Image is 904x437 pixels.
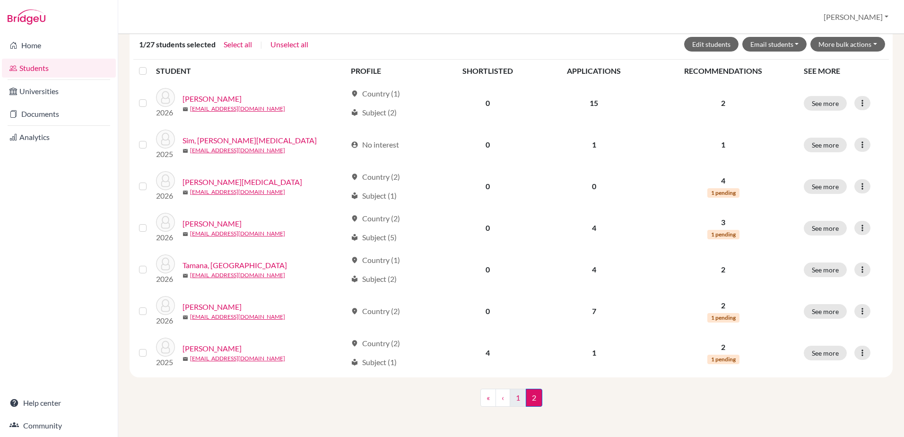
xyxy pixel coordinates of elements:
[707,230,739,239] span: 1 pending
[156,60,345,82] th: STUDENT
[156,213,175,232] img: Steffen, William
[654,139,792,150] p: 1
[156,130,175,149] img: Sim, Wei Tao
[183,315,188,320] span: mail
[798,60,889,82] th: SEE MORE
[436,124,539,166] td: 0
[183,190,188,195] span: mail
[183,260,287,271] a: Tamana, [GEOGRAPHIC_DATA]
[804,346,847,360] button: See more
[539,124,649,166] td: 1
[2,105,116,123] a: Documents
[351,234,358,241] span: local_library
[436,290,539,332] td: 0
[351,273,397,285] div: Subject (2)
[526,389,542,407] span: 2
[156,357,175,368] p: 2025
[804,138,847,152] button: See more
[810,37,885,52] button: More bulk actions
[351,107,397,118] div: Subject (2)
[183,218,242,229] a: [PERSON_NAME]
[2,59,116,78] a: Students
[2,82,116,101] a: Universities
[351,213,400,224] div: Country (2)
[190,229,285,238] a: [EMAIL_ADDRESS][DOMAIN_NAME]
[480,389,496,407] a: «
[156,107,175,118] p: 2026
[539,249,649,290] td: 4
[139,39,216,50] span: 1/27 students selected
[804,304,847,319] button: See more
[819,8,893,26] button: [PERSON_NAME]
[2,36,116,55] a: Home
[684,37,739,52] button: Edit students
[183,356,188,362] span: mail
[183,176,302,188] a: [PERSON_NAME][MEDICAL_DATA]
[351,358,358,366] span: local_library
[351,357,397,368] div: Subject (1)
[2,128,116,147] a: Analytics
[351,306,400,317] div: Country (2)
[654,300,792,311] p: 2
[190,105,285,113] a: [EMAIL_ADDRESS][DOMAIN_NAME]
[742,37,807,52] button: Email students
[436,166,539,207] td: 0
[351,88,400,99] div: Country (1)
[2,416,116,435] a: Community
[156,296,175,315] img: Wong, Matthew
[156,190,175,201] p: 2026
[804,96,847,111] button: See more
[539,290,649,332] td: 7
[707,313,739,323] span: 1 pending
[183,273,188,279] span: mail
[156,338,175,357] img: Yadla, Ram
[436,332,539,374] td: 4
[183,148,188,154] span: mail
[345,60,436,82] th: PROFILE
[539,82,649,124] td: 15
[436,249,539,290] td: 0
[351,307,358,315] span: location_on
[260,39,262,50] span: |
[183,301,242,313] a: [PERSON_NAME]
[804,262,847,277] button: See more
[351,340,358,347] span: location_on
[436,82,539,124] td: 0
[707,188,739,198] span: 1 pending
[190,354,285,363] a: [EMAIL_ADDRESS][DOMAIN_NAME]
[270,38,309,51] button: Unselect all
[654,217,792,228] p: 3
[156,88,175,107] img: Sawhney, Yash
[654,97,792,109] p: 2
[351,190,397,201] div: Subject (1)
[190,271,285,280] a: [EMAIL_ADDRESS][DOMAIN_NAME]
[8,9,45,25] img: Bridge-U
[156,149,175,160] p: 2025
[539,60,649,82] th: APPLICATIONS
[190,146,285,155] a: [EMAIL_ADDRESS][DOMAIN_NAME]
[495,389,510,407] a: ‹
[654,264,792,275] p: 2
[183,135,317,146] a: Sim, [PERSON_NAME][MEDICAL_DATA]
[351,338,400,349] div: Country (2)
[156,171,175,190] img: Sirotin, Nikita
[804,179,847,194] button: See more
[654,341,792,353] p: 2
[480,389,542,414] nav: ...
[707,355,739,364] span: 1 pending
[183,93,242,105] a: [PERSON_NAME]
[351,139,399,150] div: No interest
[351,109,358,116] span: local_library
[156,254,175,273] img: Tamana, Calam
[183,343,242,354] a: [PERSON_NAME]
[156,315,175,326] p: 2026
[654,175,792,186] p: 4
[351,173,358,181] span: location_on
[183,106,188,112] span: mail
[539,332,649,374] td: 1
[183,231,188,237] span: mail
[539,166,649,207] td: 0
[436,60,539,82] th: SHORTLISTED
[804,221,847,236] button: See more
[156,273,175,285] p: 2026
